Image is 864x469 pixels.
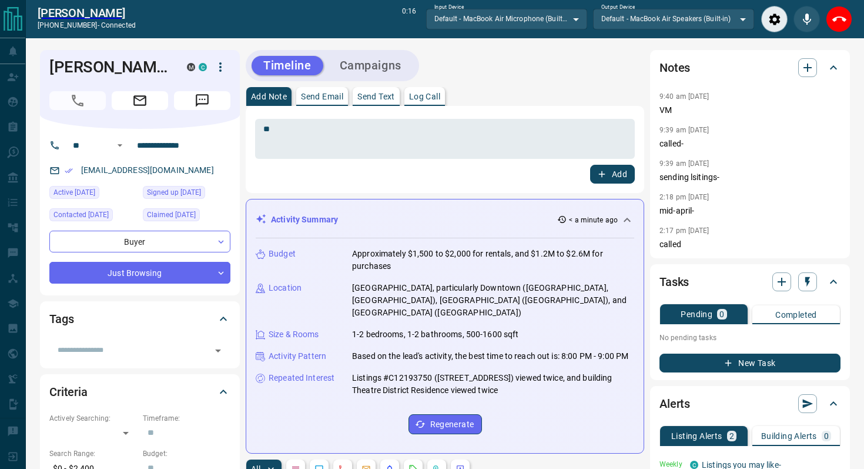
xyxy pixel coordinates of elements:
p: Completed [775,311,817,319]
p: called- [659,138,840,150]
div: Tasks [659,268,840,296]
a: [EMAIL_ADDRESS][DOMAIN_NAME] [81,165,214,175]
span: Contacted [DATE] [53,209,109,221]
span: connected [101,21,136,29]
p: Search Range: [49,448,137,459]
button: Open [210,342,226,359]
p: Add Note [251,92,287,101]
h2: Notes [659,58,690,77]
div: Buyer [49,231,230,252]
p: Listing Alerts [671,432,722,440]
p: Actively Searching: [49,413,137,424]
div: Notes [659,54,840,82]
p: [PHONE_NUMBER] - [38,20,136,31]
p: sending lsitings- [659,171,840,184]
span: Claimed [DATE] [147,209,196,221]
h2: Tasks [659,272,689,291]
p: Timeframe: [143,413,230,424]
div: Default - MacBook Air Speakers (Built-in) [593,9,754,29]
div: Sat Sep 13 2025 [49,186,137,202]
p: 0 [719,310,724,318]
label: Output Device [601,4,635,11]
p: 2:18 pm [DATE] [659,193,709,201]
p: 2:17 pm [DATE] [659,227,709,235]
div: Thu Feb 01 2024 [143,186,230,202]
p: Send Text [357,92,395,101]
button: Regenerate [408,414,482,434]
h2: Alerts [659,394,690,413]
span: Message [174,91,230,110]
button: Timeline [252,56,323,75]
p: No pending tasks [659,329,840,347]
p: 0 [824,432,829,440]
span: Active [DATE] [53,187,95,198]
h1: [PERSON_NAME] [49,58,169,76]
p: Size & Rooms [269,328,319,341]
div: Audio Settings [761,6,788,32]
div: Default - MacBook Air Microphone (Built-in) [426,9,587,29]
div: Thu Sep 11 2025 [49,208,137,225]
h2: Criteria [49,382,88,401]
h2: Tags [49,310,73,328]
p: Listings #C12193750 ([STREET_ADDRESS]) viewed twice, and building Theatre District Residence view... [352,372,634,397]
p: Based on the lead's activity, the best time to reach out is: 8:00 PM - 9:00 PM [352,350,628,362]
p: 2 [729,432,734,440]
div: condos.ca [199,63,207,71]
p: Log Call [409,92,440,101]
p: 1-2 bedrooms, 1-2 bathrooms, 500-1600 sqft [352,328,519,341]
a: [PERSON_NAME] [38,6,136,20]
svg: Email Verified [65,167,73,175]
span: Email [112,91,168,110]
p: Location [269,282,302,294]
p: Activity Summary [271,214,338,226]
span: Call [49,91,106,110]
button: Campaigns [328,56,413,75]
span: Signed up [DATE] [147,187,201,198]
p: called [659,238,840,251]
button: Open [113,138,127,152]
p: [GEOGRAPHIC_DATA], particularly Downtown ([GEOGRAPHIC_DATA], [GEOGRAPHIC_DATA]), [GEOGRAPHIC_DATA... [352,282,634,319]
button: New Task [659,354,840,372]
p: Approximately $1,500 to $2,000 for rentals, and $1.2M to $2.6M for purchases [352,248,634,272]
div: End Call [826,6,852,32]
p: Budget: [143,448,230,459]
p: Building Alerts [761,432,817,440]
p: Send Email [301,92,343,101]
label: Input Device [434,4,464,11]
p: 9:39 am [DATE] [659,126,709,134]
p: < a minute ago [569,215,618,225]
p: mid-april- [659,205,840,217]
div: Activity Summary< a minute ago [256,209,634,231]
p: 0:16 [402,6,416,32]
p: Budget [269,248,296,260]
div: Fri Feb 09 2024 [143,208,230,225]
p: 9:39 am [DATE] [659,159,709,168]
div: Criteria [49,378,230,406]
div: mrloft.ca [187,63,195,71]
p: VM [659,104,840,117]
p: 9:40 am [DATE] [659,92,709,101]
button: Add [590,165,635,184]
p: Repeated Interest [269,372,334,384]
div: Just Browsing [49,262,230,284]
p: Pending [681,310,712,318]
div: Tags [49,305,230,333]
div: Mute [793,6,820,32]
div: condos.ca [690,461,698,469]
div: Alerts [659,390,840,418]
p: Activity Pattern [269,350,326,362]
